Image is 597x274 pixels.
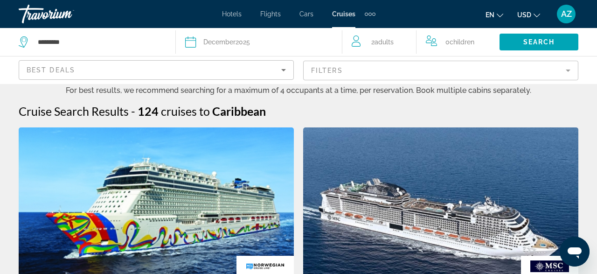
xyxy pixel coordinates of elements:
[486,8,503,21] button: Change language
[371,35,394,49] span: 2
[161,104,210,118] span: cruises to
[500,34,578,50] button: Search
[212,104,266,118] span: Caribbean
[560,237,590,267] iframe: Button to launch messaging window
[138,104,159,118] span: 124
[375,38,394,46] span: Adults
[332,10,355,18] a: Cruises
[260,10,281,18] a: Flights
[365,7,375,21] button: Extra navigation items
[517,11,531,19] span: USD
[131,104,135,118] span: -
[299,10,313,18] a: Cars
[450,38,474,46] span: Children
[554,4,578,24] button: User Menu
[561,9,572,19] span: AZ
[185,28,333,56] button: December2025
[27,64,286,76] mat-select: Sort by
[19,104,129,118] h1: Cruise Search Results
[27,66,75,74] span: Best Deals
[342,28,500,56] button: Travelers: 2 adults, 0 children
[19,2,112,26] a: Travorium
[523,38,555,46] span: Search
[303,60,578,81] button: Filter
[203,35,250,49] div: 2025
[222,10,242,18] a: Hotels
[517,8,540,21] button: Change currency
[203,38,236,46] span: December
[486,11,494,19] span: en
[445,35,474,49] span: 0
